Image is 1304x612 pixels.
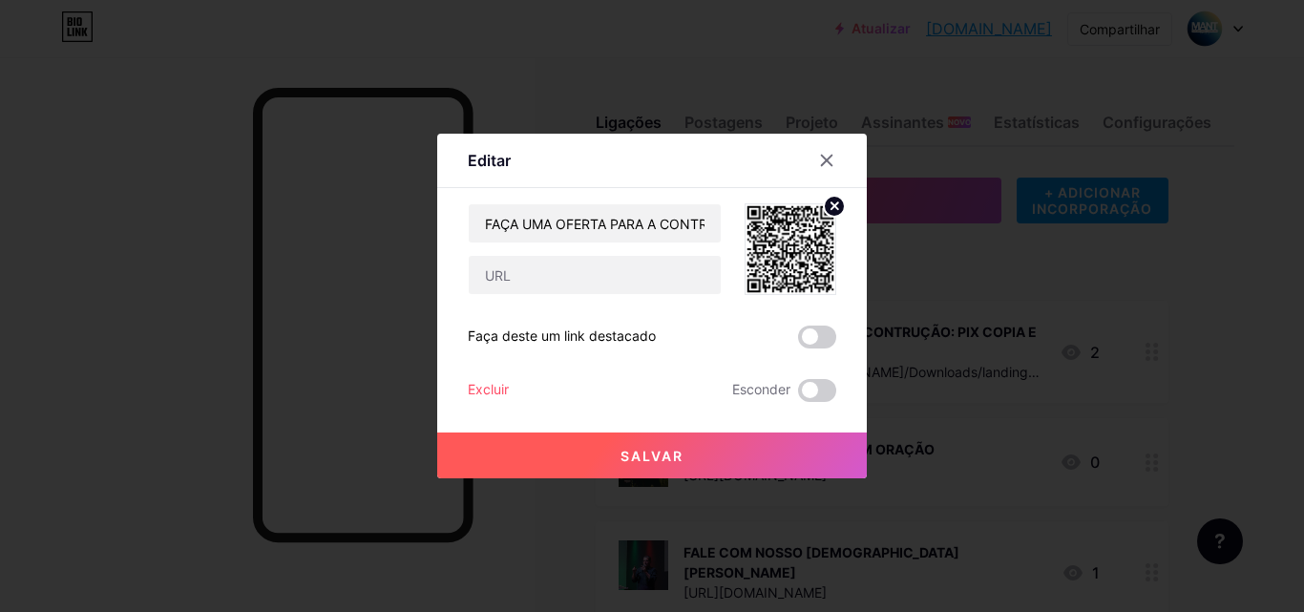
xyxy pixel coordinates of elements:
input: URL [469,256,721,294]
input: Título [469,204,721,243]
img: link_miniatura [745,203,836,295]
font: Editar [468,151,511,170]
font: Excluir [468,381,509,397]
font: Faça deste um link destacado [468,327,656,344]
font: Salvar [620,448,684,464]
font: Esconder [732,381,790,397]
button: Salvar [437,433,867,478]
